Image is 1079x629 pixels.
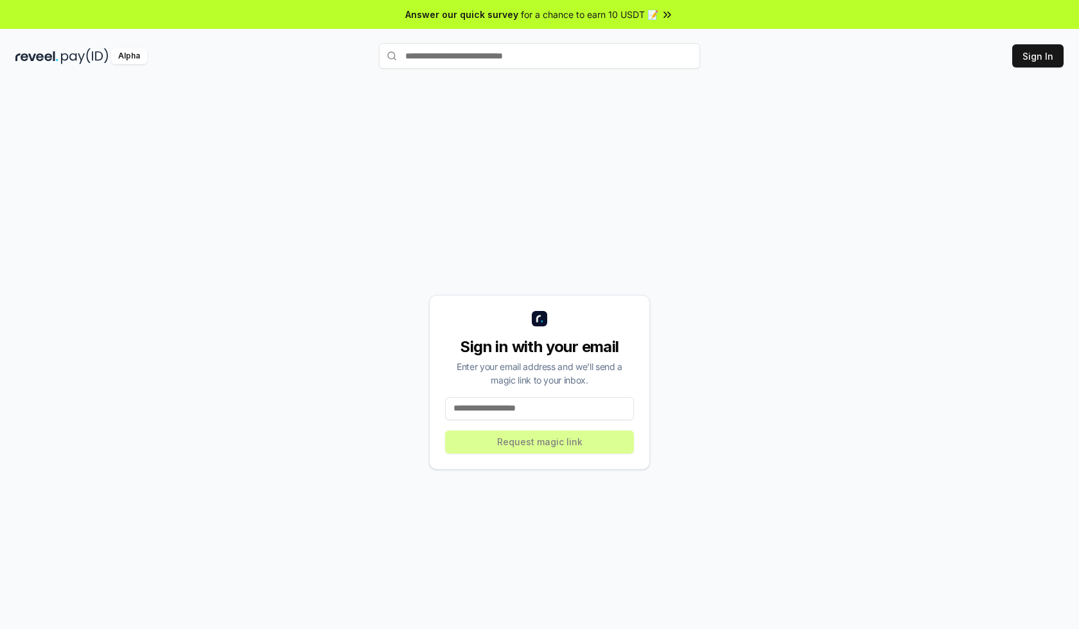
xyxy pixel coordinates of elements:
[445,360,634,387] div: Enter your email address and we’ll send a magic link to your inbox.
[111,48,147,64] div: Alpha
[445,337,634,357] div: Sign in with your email
[521,8,658,21] span: for a chance to earn 10 USDT 📝
[15,48,58,64] img: reveel_dark
[1012,44,1064,67] button: Sign In
[532,311,547,326] img: logo_small
[61,48,109,64] img: pay_id
[405,8,518,21] span: Answer our quick survey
